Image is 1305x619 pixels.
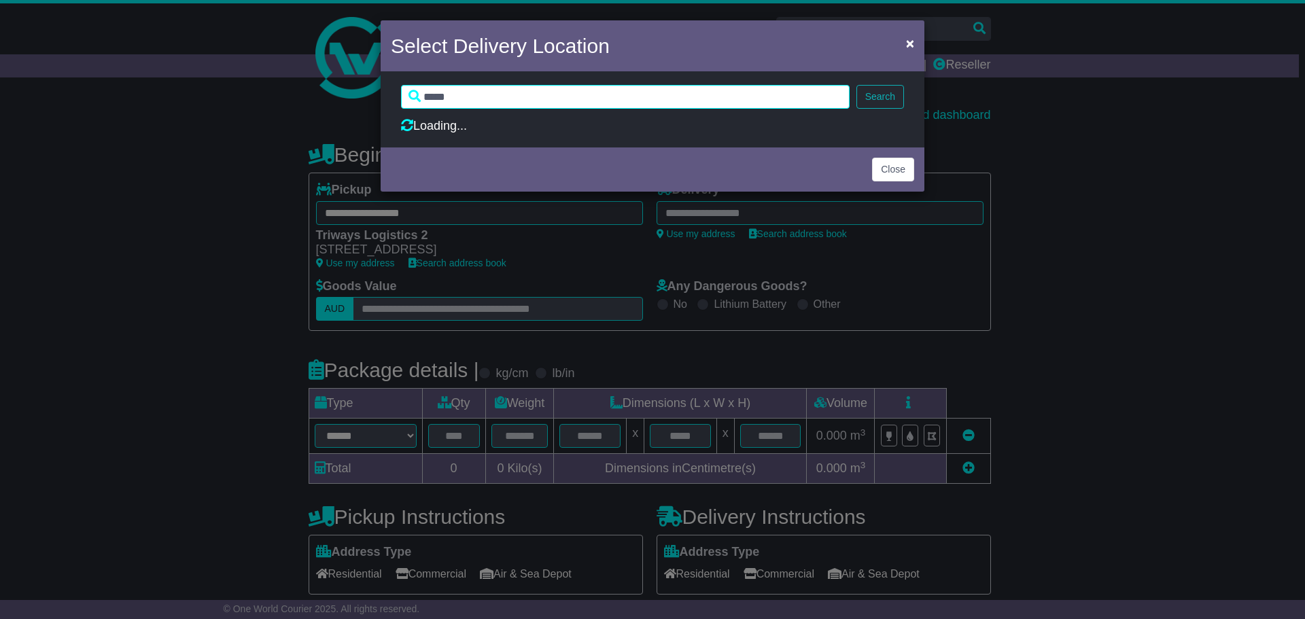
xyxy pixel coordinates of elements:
[391,31,610,61] h4: Select Delivery Location
[899,29,921,57] button: Close
[872,158,914,181] button: Close
[401,119,904,134] div: Loading...
[906,35,914,51] span: ×
[856,85,904,109] button: Search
